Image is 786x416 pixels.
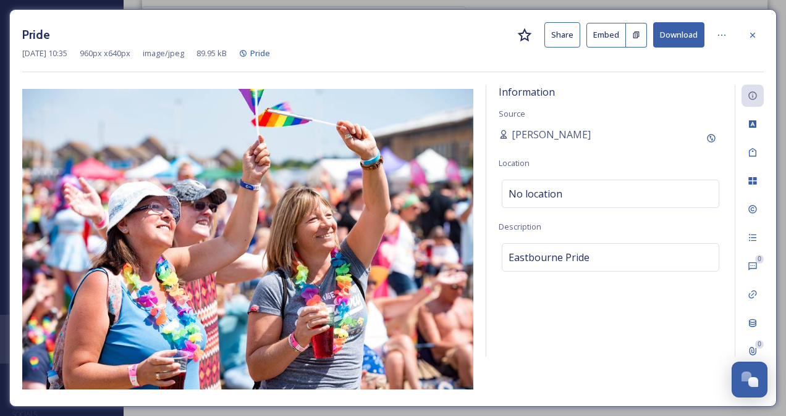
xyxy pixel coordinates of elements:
button: Share [544,22,580,48]
span: Eastbourne Pride [509,250,589,265]
span: Pride [250,48,270,59]
div: 0 [755,340,764,349]
div: 0 [755,255,764,264]
button: Download [653,22,704,48]
span: image/jpeg [143,48,184,59]
span: Location [499,157,530,168]
span: No location [509,186,562,201]
span: [DATE] 10:35 [22,48,67,59]
span: [PERSON_NAME] [512,127,591,142]
h3: Pride [22,26,50,44]
span: 89.95 kB [196,48,227,59]
span: Information [499,85,555,99]
span: Description [499,221,541,232]
button: Embed [586,23,626,48]
button: Open Chat [732,362,767,397]
span: Source [499,108,525,119]
span: 960 px x 640 px [80,48,130,59]
img: pride2.jpg [22,89,473,389]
